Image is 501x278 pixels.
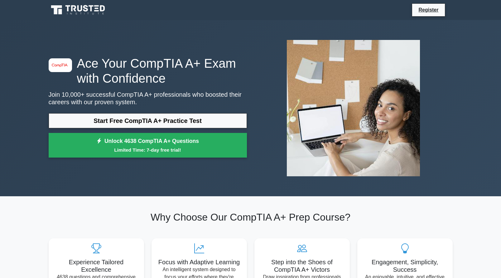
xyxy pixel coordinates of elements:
h5: Engagement, Simplicity, Success [362,258,448,273]
p: Join 10,000+ successful CompTIA A+ professionals who boosted their careers with our proven system. [49,91,247,106]
h5: Step into the Shoes of CompTIA A+ Victors [259,258,345,273]
small: Limited Time: 7-day free trial! [56,146,239,154]
a: Register [415,6,442,14]
h5: Experience Tailored Excellence [54,258,139,273]
a: Unlock 4638 CompTIA A+ QuestionsLimited Time: 7-day free trial! [49,133,247,158]
h5: Focus with Adaptive Learning [157,258,242,266]
h1: Ace Your CompTIA A+ Exam with Confidence [49,56,247,86]
a: Start Free CompTIA A+ Practice Test [49,113,247,128]
h2: Why Choose Our CompTIA A+ Prep Course? [49,211,453,223]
